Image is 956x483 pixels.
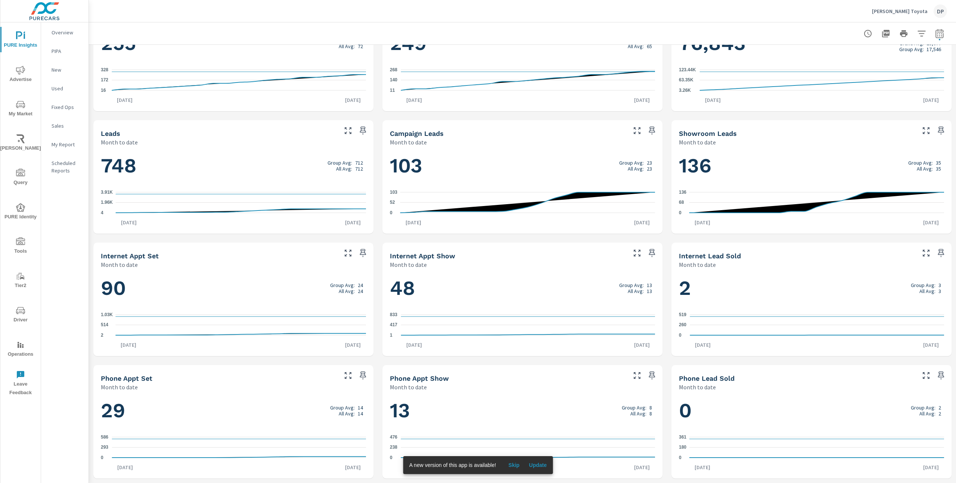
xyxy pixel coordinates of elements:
div: Sales [41,120,89,131]
span: Leave Feedback [3,370,38,397]
span: Advertise [3,66,38,84]
p: Month to date [679,260,716,269]
p: [DATE] [918,219,944,226]
p: [DATE] [918,341,944,349]
p: [DATE] [918,464,944,471]
p: Sales [52,122,83,130]
p: 3 [938,282,941,288]
div: PIPA [41,46,89,57]
button: Make Fullscreen [631,125,643,137]
h5: Internet Lead Sold [679,252,741,260]
p: 3 [938,288,941,294]
p: 23 [647,166,652,172]
text: 0 [390,210,392,215]
div: Overview [41,27,89,38]
p: All Avg: [919,411,935,417]
p: 13 [647,288,652,294]
p: Group Avg: [619,282,644,288]
p: [DATE] [340,464,366,471]
button: Make Fullscreen [920,247,932,259]
p: 65 [647,43,652,49]
text: 2 [101,333,103,338]
button: Make Fullscreen [631,247,643,259]
h1: 90 [101,275,366,301]
h5: Leads [101,130,120,137]
text: 514 [101,322,108,328]
span: Save this to your personalized report [357,247,369,259]
span: Driver [3,306,38,324]
span: Operations [3,340,38,359]
div: Fixed Ops [41,102,89,113]
button: "Export Report to PDF" [878,26,893,41]
text: 68 [679,200,684,205]
div: Used [41,83,89,94]
p: [DATE] [112,464,138,471]
text: 3.26K [679,88,691,93]
p: All Avg: [628,288,644,294]
h1: 103 [390,153,655,178]
p: Group Avg: [911,405,935,411]
p: [DATE] [700,96,726,104]
button: Make Fullscreen [342,125,354,137]
p: Overview [52,29,83,36]
span: Save this to your personalized report [357,370,369,381]
text: 238 [390,445,397,450]
p: 2 [938,405,941,411]
p: [DATE] [629,219,655,226]
text: 361 [679,434,686,440]
span: Save this to your personalized report [935,370,947,381]
p: [DATE] [918,96,944,104]
p: [DATE] [689,219,716,226]
p: Month to date [101,383,138,392]
span: Save this to your personalized report [357,125,369,137]
div: New [41,64,89,75]
span: Tools [3,237,38,256]
text: 586 [101,434,108,440]
p: Group Avg: [330,282,355,288]
text: 140 [390,77,397,82]
p: My Report [52,141,83,148]
p: Month to date [101,260,138,269]
p: [DATE] [116,219,142,226]
text: 1 [390,333,392,338]
span: Query [3,169,38,187]
p: [DATE] [629,96,655,104]
p: Group Avg: [328,160,352,166]
div: DP [934,4,947,18]
p: 712 [355,160,363,166]
button: Make Fullscreen [342,370,354,381]
text: 16 [101,88,106,93]
p: Month to date [390,383,427,392]
p: Month to date [679,383,716,392]
p: [DATE] [115,341,142,349]
p: [DATE] [629,341,655,349]
p: 2 [938,411,941,417]
button: Print Report [896,26,911,41]
p: All Avg: [630,411,646,417]
p: Fixed Ops [52,103,83,111]
span: Update [529,462,547,468]
button: Select Date Range [932,26,947,41]
h1: 136 [679,153,944,178]
span: My Market [3,100,38,118]
p: All Avg: [336,166,352,172]
button: Make Fullscreen [920,125,932,137]
p: [DATE] [340,96,366,104]
p: All Avg: [339,411,355,417]
span: PURE Identity [3,203,38,221]
p: Group Avg: [908,160,933,166]
text: 293 [101,445,108,450]
button: Make Fullscreen [920,370,932,381]
p: [DATE] [112,96,138,104]
text: 1.96K [101,200,113,205]
h1: 48 [390,275,655,301]
p: New [52,66,83,74]
button: Make Fullscreen [631,370,643,381]
p: 8 [649,411,652,417]
text: 328 [101,67,108,72]
span: PURE Insights [3,31,38,50]
p: [DATE] [340,341,366,349]
h1: 2 [679,275,944,301]
h1: 748 [101,153,366,178]
h1: 0 [679,398,944,423]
